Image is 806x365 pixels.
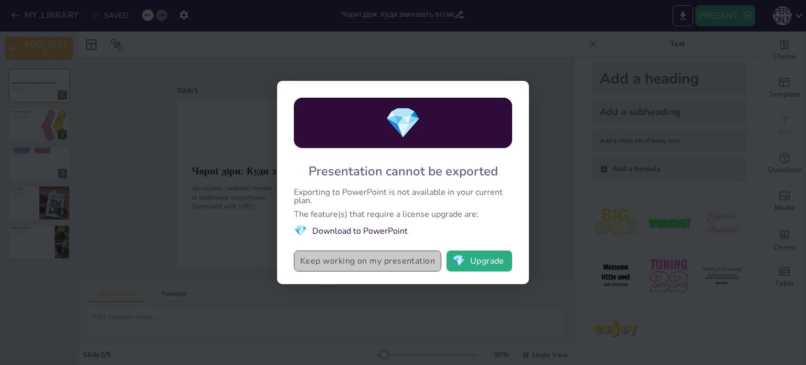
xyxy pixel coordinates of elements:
div: Exporting to PowerPoint is not available in your current plan. [294,188,512,205]
span: diamond [452,256,465,266]
div: The feature(s) that require a license upgrade are: [294,210,512,218]
span: diamond [294,224,307,238]
button: diamondUpgrade [447,251,512,272]
li: Download to PowerPoint [294,224,512,238]
button: Keep working on my presentation [294,251,441,272]
span: diamond [385,103,421,143]
div: Presentation cannot be exported [309,163,498,180]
